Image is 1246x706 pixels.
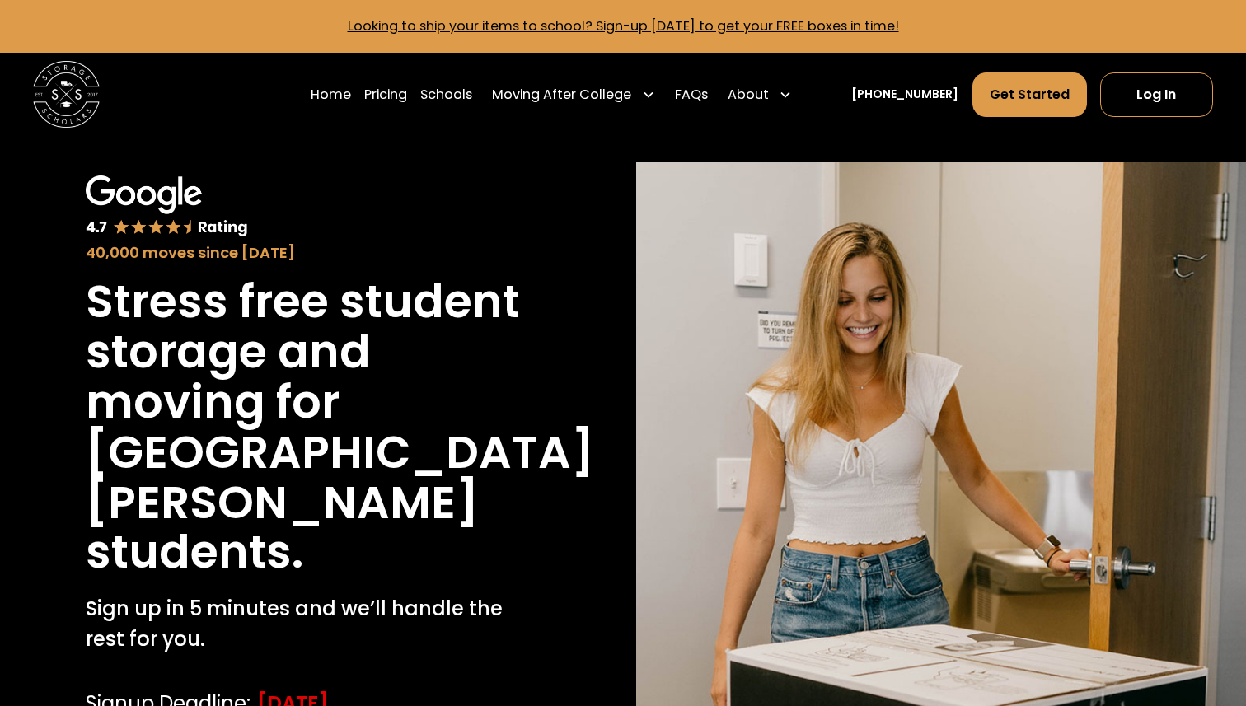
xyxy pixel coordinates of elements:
div: Moving After College [492,85,631,105]
div: About [728,85,769,105]
img: Google 4.7 star rating [86,175,248,237]
a: Looking to ship your items to school? Sign-up [DATE] to get your FREE boxes in time! [348,16,899,35]
h1: [GEOGRAPHIC_DATA][PERSON_NAME] [86,428,594,528]
h1: Stress free student storage and moving for [86,277,525,428]
a: [PHONE_NUMBER] [851,86,958,103]
h1: students. [86,527,303,577]
a: Log In [1100,72,1213,117]
a: FAQs [675,72,708,118]
div: 40,000 moves since [DATE] [86,241,525,264]
p: Sign up in 5 minutes and we’ll handle the rest for you. [86,594,525,653]
a: Pricing [364,72,407,118]
a: Home [311,72,351,118]
a: Get Started [972,72,1087,117]
img: Storage Scholars main logo [33,61,100,128]
a: Schools [420,72,472,118]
